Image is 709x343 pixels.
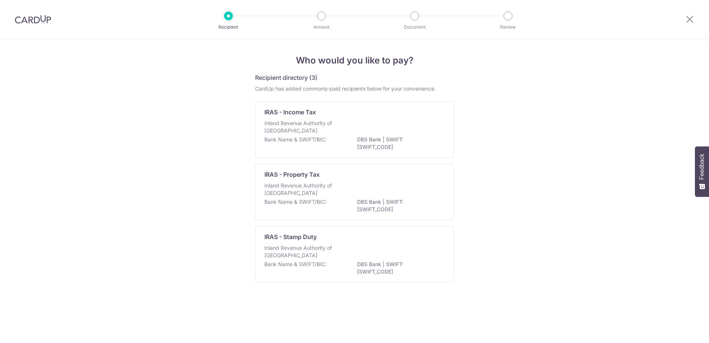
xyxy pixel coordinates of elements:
[264,244,343,259] p: Inland Revenue Authority of [GEOGRAPHIC_DATA]
[264,261,327,268] p: Bank Name & SWIFT/BIC:
[255,85,454,92] div: CardUp has added commonly-paid recipients below for your convenience.
[264,232,317,241] p: IRAS - Stamp Duty
[695,146,709,197] button: Feedback - Show survey
[357,261,440,275] p: DBS Bank | SWIFT: [SWIFT_CODE]
[201,23,256,31] p: Recipient
[357,136,440,151] p: DBS Bank | SWIFT: [SWIFT_CODE]
[357,198,440,213] p: DBS Bank | SWIFT: [SWIFT_CODE]
[264,198,327,206] p: Bank Name & SWIFT/BIC:
[255,73,317,82] h5: Recipient directory (3)
[294,23,349,31] p: Amount
[255,54,454,67] h4: Who would you like to pay?
[387,23,442,31] p: Document
[699,154,705,180] span: Feedback
[15,15,51,24] img: CardUp
[481,23,535,31] p: Review
[264,170,320,179] p: IRAS - Property Tax
[264,120,343,134] p: Inland Revenue Authority of [GEOGRAPHIC_DATA]
[264,182,343,197] p: Inland Revenue Authority of [GEOGRAPHIC_DATA]
[264,136,327,143] p: Bank Name & SWIFT/BIC:
[264,108,316,117] p: IRAS - Income Tax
